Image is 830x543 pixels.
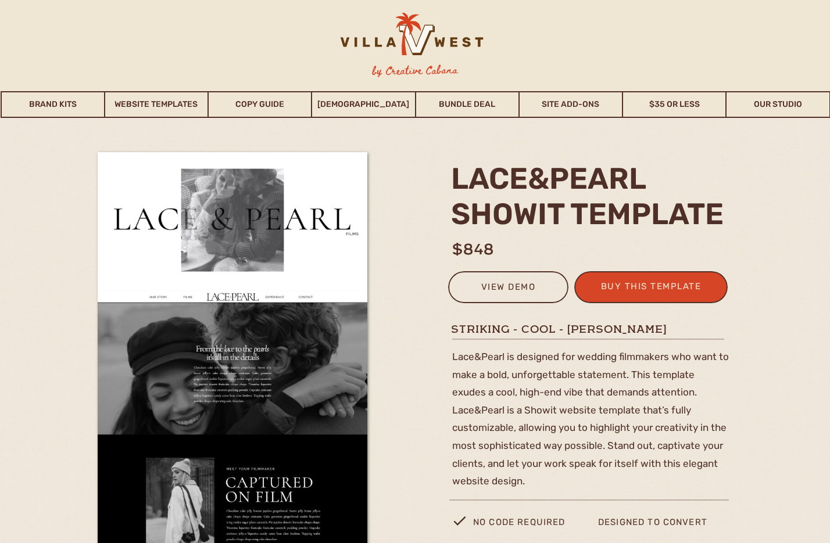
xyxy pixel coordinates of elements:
[452,238,735,253] h1: $848
[473,515,578,537] p: no code required
[451,161,732,231] h2: lace&pearl Showit template
[2,91,104,118] a: Brand Kits
[105,91,208,118] a: Website Templates
[312,91,414,118] a: [DEMOGRAPHIC_DATA]
[452,348,729,462] p: Lace&Pearl is designed for wedding filmmakers who want to make a bold, unforgettable statement. T...
[598,515,729,537] p: designed to convert
[456,279,561,299] a: view demo
[727,91,829,118] a: Our Studio
[520,91,622,118] a: Site Add-Ons
[451,322,728,336] h1: striking - COOL - [PERSON_NAME]
[209,91,311,118] a: Copy Guide
[594,279,708,298] a: buy this template
[623,91,725,118] a: $35 or Less
[416,91,518,118] a: Bundle Deal
[363,62,468,80] h3: by Creative Cabana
